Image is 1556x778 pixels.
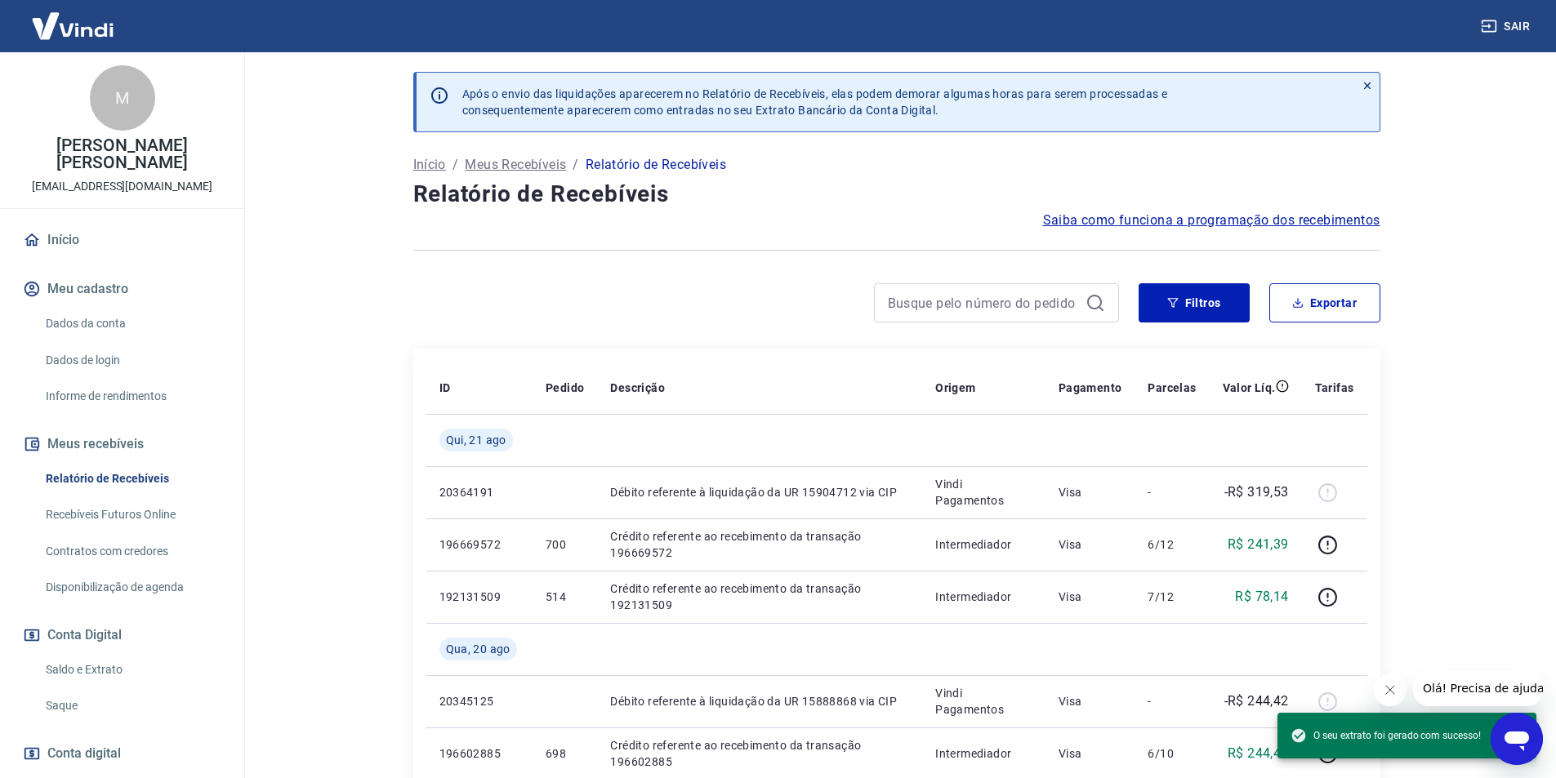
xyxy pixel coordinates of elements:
[935,589,1032,605] p: Intermediador
[1148,693,1196,709] p: -
[32,178,212,195] p: [EMAIL_ADDRESS][DOMAIN_NAME]
[90,65,155,131] div: M
[439,589,519,605] p: 192131509
[20,426,225,462] button: Meus recebíveis
[935,745,1032,762] p: Intermediador
[1148,745,1196,762] p: 6/10
[1059,484,1122,500] p: Visa
[47,742,121,765] span: Conta digital
[1224,691,1289,711] p: -R$ 244,42
[39,380,225,413] a: Informe de rendimentos
[39,535,225,568] a: Contratos com credores
[439,484,519,500] p: 20364191
[1059,693,1122,709] p: Visa
[935,536,1032,553] p: Intermediador
[888,291,1079,315] input: Busque pelo número do pedido
[39,689,225,722] a: Saque
[610,528,909,561] p: Crédito referente ao recebimento da transação 196669572
[610,380,665,396] p: Descrição
[1315,380,1354,396] p: Tarifas
[462,86,1168,118] p: Após o envio das liquidações aparecerem no Relatório de Recebíveis, elas podem demorar algumas ho...
[1148,380,1196,396] p: Parcelas
[1224,482,1289,502] p: -R$ 319,53
[39,653,225,687] a: Saldo e Extrato
[413,155,446,175] a: Início
[586,155,726,175] p: Relatório de Recebíveis
[1235,587,1288,607] p: R$ 78,14
[10,11,137,24] span: Olá! Precisa de ajuda?
[1148,589,1196,605] p: 7/12
[1491,713,1543,765] iframe: Botão para abrir a janela de mensagens
[439,693,519,709] p: 20345125
[1059,536,1122,553] p: Visa
[453,155,458,175] p: /
[573,155,578,175] p: /
[1059,745,1122,762] p: Visa
[446,641,510,657] span: Qua, 20 ago
[1059,380,1122,396] p: Pagamento
[610,693,909,709] p: Débito referente à liquidação da UR 15888868 via CIP
[1413,670,1543,706] iframe: Mensagem da empresa
[39,498,225,531] a: Recebíveis Futuros Online
[439,745,519,762] p: 196602885
[1269,283,1380,322] button: Exportar
[465,155,566,175] a: Meus Recebíveis
[610,484,909,500] p: Débito referente à liquidação da UR 15904712 via CIP
[935,380,975,396] p: Origem
[39,571,225,604] a: Disponibilização de agenda
[1148,536,1196,553] p: 6/12
[1228,535,1289,554] p: R$ 241,39
[20,222,225,258] a: Início
[20,617,225,653] button: Conta Digital
[39,462,225,496] a: Relatório de Recebíveis
[935,476,1032,509] p: Vindi Pagamentos
[1139,283,1250,322] button: Filtros
[20,1,126,51] img: Vindi
[39,307,225,340] a: Dados da conta
[439,536,519,553] p: 196669572
[1043,211,1380,230] a: Saiba como funciona a programação dos recebimentos
[546,745,584,762] p: 698
[1223,380,1276,396] p: Valor Líq.
[610,580,909,613] p: Crédito referente ao recebimento da transação 192131509
[413,178,1380,211] h4: Relatório de Recebíveis
[546,589,584,605] p: 514
[1228,744,1289,763] p: R$ 244,42
[446,432,506,448] span: Qui, 21 ago
[20,736,225,771] a: Conta digital
[935,685,1032,718] p: Vindi Pagamentos
[1291,727,1481,744] span: O seu extrato foi gerado com sucesso!
[1478,11,1536,42] button: Sair
[1374,674,1407,706] iframe: Fechar mensagem
[439,380,451,396] p: ID
[610,737,909,770] p: Crédito referente ao recebimento da transação 196602885
[20,271,225,307] button: Meu cadastro
[546,536,584,553] p: 700
[39,344,225,377] a: Dados de login
[1148,484,1196,500] p: -
[1059,589,1122,605] p: Visa
[546,380,584,396] p: Pedido
[13,137,231,171] p: [PERSON_NAME] [PERSON_NAME]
